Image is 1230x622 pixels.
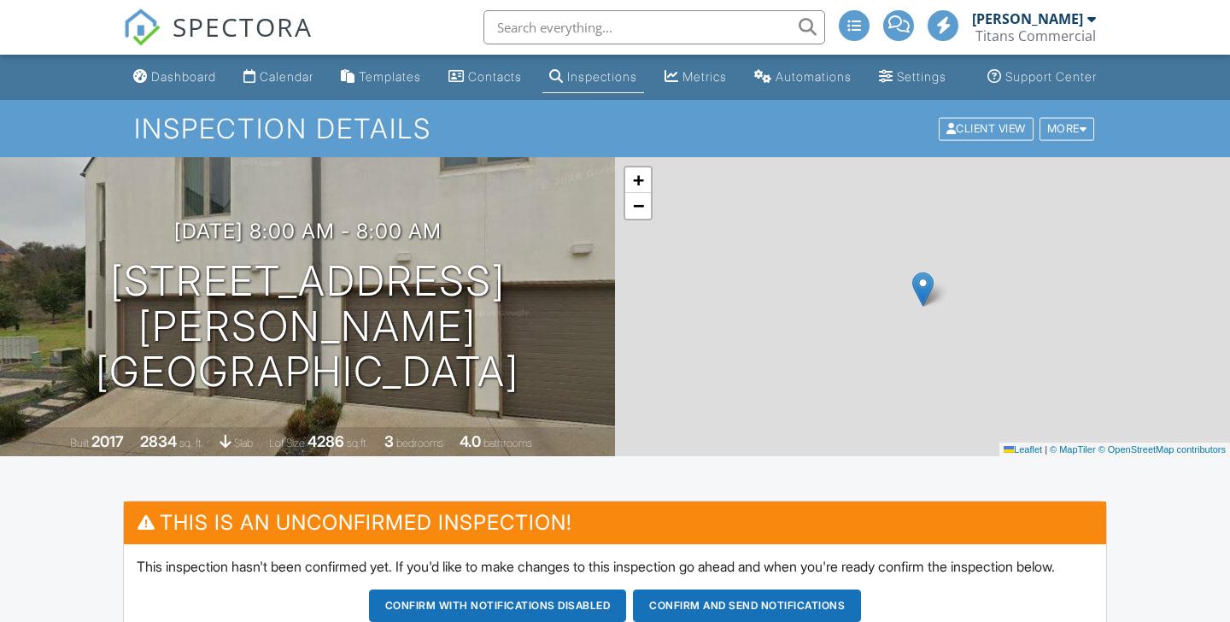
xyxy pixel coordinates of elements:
div: Automations [776,69,852,84]
a: Dashboard [126,62,223,93]
span: bathrooms [483,437,532,449]
div: [PERSON_NAME] [972,10,1083,27]
div: 2017 [91,432,124,450]
a: SPECTORA [123,23,313,59]
h1: [STREET_ADDRESS][PERSON_NAME] [GEOGRAPHIC_DATA] [27,259,588,394]
img: The Best Home Inspection Software - Spectora [123,9,161,46]
span: Lot Size [269,437,305,449]
div: 2834 [140,432,177,450]
div: Support Center [1005,69,1097,84]
a: Client View [937,121,1038,134]
div: 4286 [307,432,344,450]
span: | [1045,444,1047,455]
a: Inspections [542,62,644,93]
p: This inspection hasn't been confirmed yet. If you'd like to make changes to this inspection go ah... [137,557,1093,576]
a: Support Center [981,62,1104,93]
input: Search everything... [483,10,825,44]
a: Contacts [442,62,529,93]
div: Dashboard [151,69,216,84]
a: Metrics [658,62,734,93]
a: Leaflet [1004,444,1042,455]
div: More [1040,117,1095,140]
div: 3 [384,432,394,450]
div: Metrics [682,69,727,84]
span: Built [70,437,89,449]
span: slab [234,437,253,449]
div: 4.0 [460,432,481,450]
button: Confirm with notifications disabled [369,590,627,622]
button: Confirm and send notifications [633,590,861,622]
a: Templates [334,62,428,93]
span: sq. ft. [179,437,203,449]
h3: [DATE] 8:00 am - 8:00 am [174,220,442,243]
a: Automations (Advanced) [747,62,858,93]
div: Client View [939,117,1034,140]
div: Settings [897,69,946,84]
a: © MapTiler [1050,444,1096,455]
div: Inspections [567,69,637,84]
span: sq.ft. [347,437,368,449]
span: SPECTORA [173,9,313,44]
div: Titans Commercial [975,27,1096,44]
span: + [633,169,644,191]
h1: Inspection Details [134,114,1096,144]
a: Calendar [237,62,320,93]
h3: This is an Unconfirmed Inspection! [124,502,1106,543]
a: Settings [872,62,953,93]
div: Calendar [260,69,313,84]
span: bedrooms [396,437,443,449]
a: © OpenStreetMap contributors [1098,444,1226,455]
div: Contacts [468,69,522,84]
a: Zoom out [625,193,651,219]
img: Marker [912,272,934,307]
a: Zoom in [625,167,651,193]
div: Templates [359,69,421,84]
span: − [633,195,644,216]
